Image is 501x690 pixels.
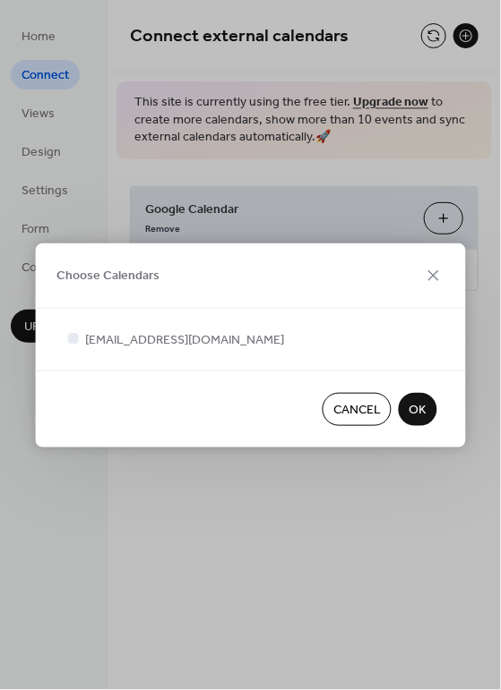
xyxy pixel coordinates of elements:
[323,393,392,426] button: Cancel
[399,393,437,426] button: OK
[333,401,381,420] span: Cancel
[410,401,427,420] span: OK
[85,331,284,350] span: [EMAIL_ADDRESS][DOMAIN_NAME]
[56,268,160,286] span: Choose Calendars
